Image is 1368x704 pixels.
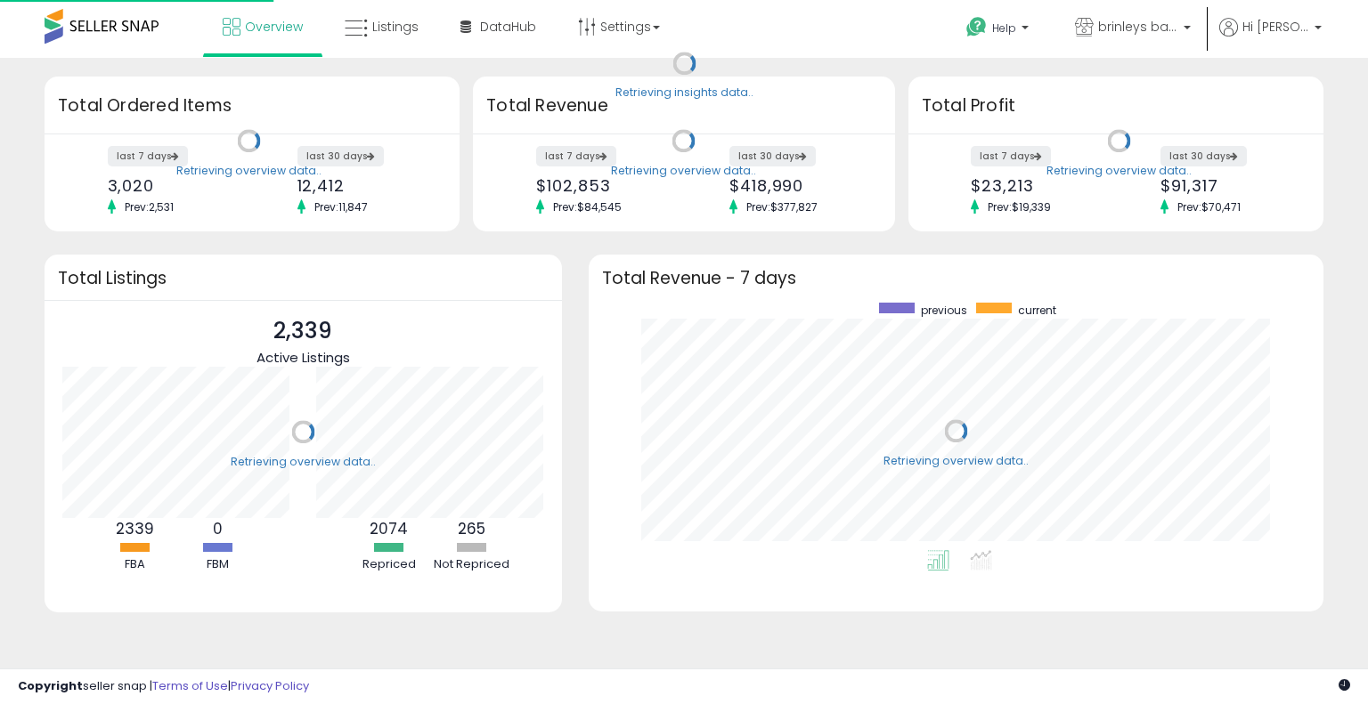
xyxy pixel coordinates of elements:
[611,163,756,179] div: Retrieving overview data..
[992,20,1016,36] span: Help
[231,454,376,470] div: Retrieving overview data..
[1098,18,1178,36] span: brinleys bargains
[231,677,309,694] a: Privacy Policy
[480,18,536,36] span: DataHub
[245,18,303,36] span: Overview
[176,163,322,179] div: Retrieving overview data..
[952,3,1046,58] a: Help
[1242,18,1309,36] span: Hi [PERSON_NAME]
[18,678,309,695] div: seller snap | |
[152,677,228,694] a: Terms of Use
[18,677,83,694] strong: Copyright
[965,16,988,38] i: Get Help
[1046,163,1192,179] div: Retrieving overview data..
[883,453,1029,469] div: Retrieving overview data..
[372,18,419,36] span: Listings
[1219,18,1322,58] a: Hi [PERSON_NAME]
